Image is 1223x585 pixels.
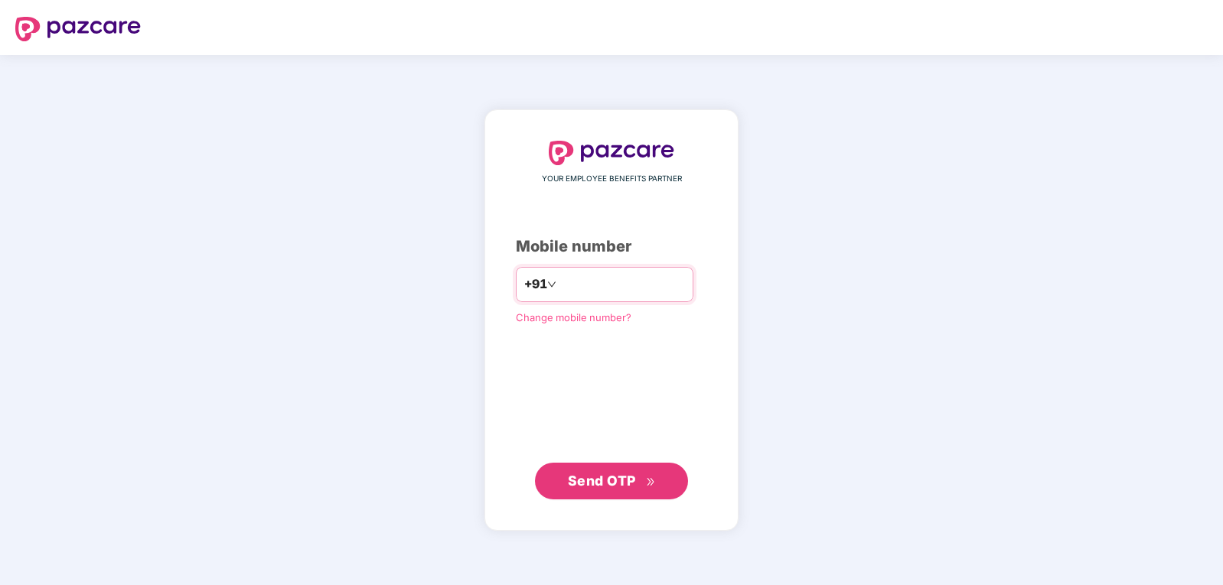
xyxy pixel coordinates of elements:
[542,173,682,185] span: YOUR EMPLOYEE BENEFITS PARTNER
[547,280,556,289] span: down
[646,477,656,487] span: double-right
[568,473,636,489] span: Send OTP
[524,275,547,294] span: +91
[516,235,707,258] div: Mobile number
[535,463,688,499] button: Send OTPdouble-right
[516,311,631,323] a: Change mobile number?
[549,141,674,165] img: logo
[15,17,141,41] img: logo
